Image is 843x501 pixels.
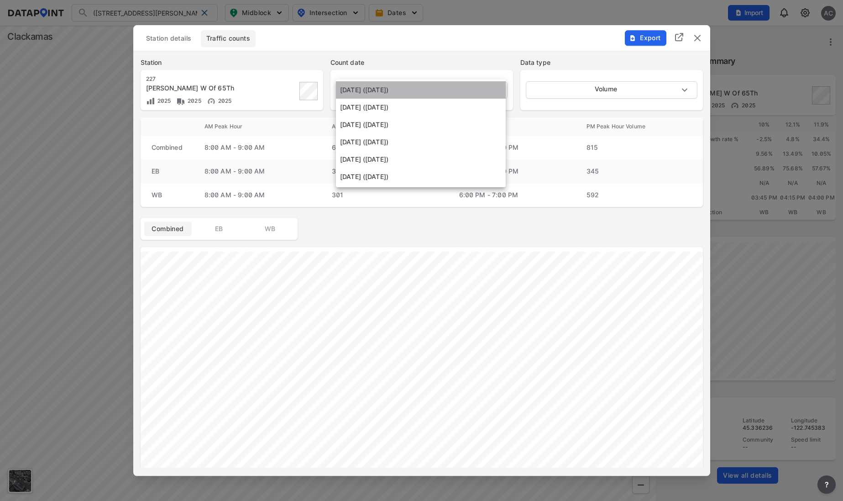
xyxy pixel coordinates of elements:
li: [DATE] ([DATE]) [336,133,506,151]
li: [DATE] ([DATE]) [336,151,506,168]
li: [DATE] ([DATE]) [336,168,506,185]
li: [DATE] ([DATE]) [336,116,506,133]
li: [DATE] ([DATE]) [336,99,506,116]
li: [DATE] ([DATE]) [336,81,506,99]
